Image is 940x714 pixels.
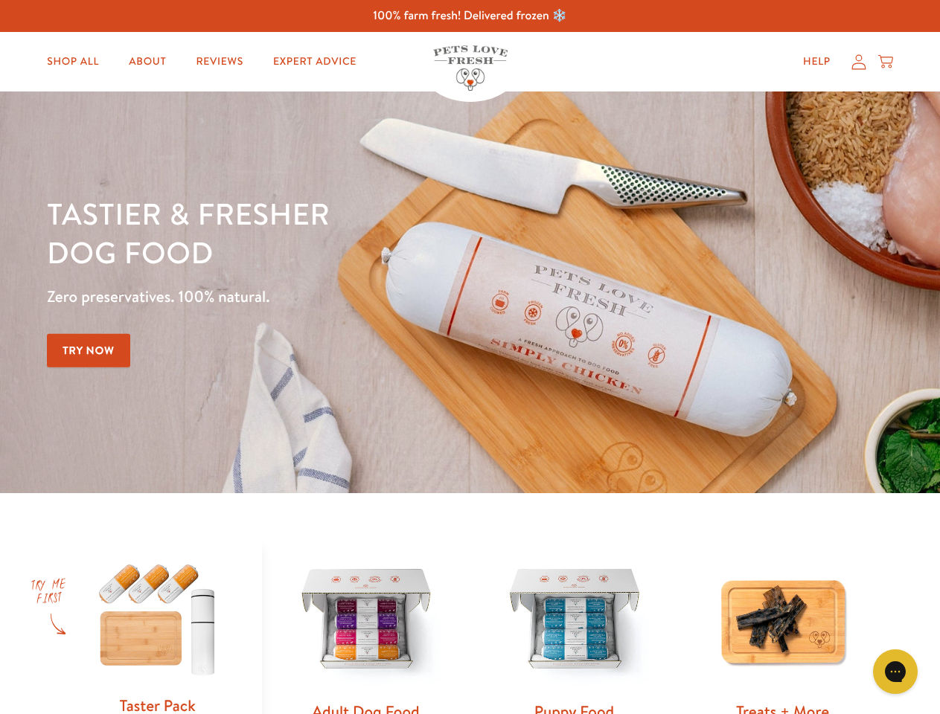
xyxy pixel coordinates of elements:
[791,47,843,77] a: Help
[47,194,611,271] h1: Tastier & fresher dog food
[184,47,255,77] a: Reviews
[47,283,611,310] p: Zero preservatives. 100% natural.
[117,47,178,77] a: About
[433,45,508,91] img: Pets Love Fresh
[35,47,111,77] a: Shop All
[261,47,368,77] a: Expert Advice
[866,644,925,699] iframe: Gorgias live chat messenger
[47,334,130,367] a: Try Now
